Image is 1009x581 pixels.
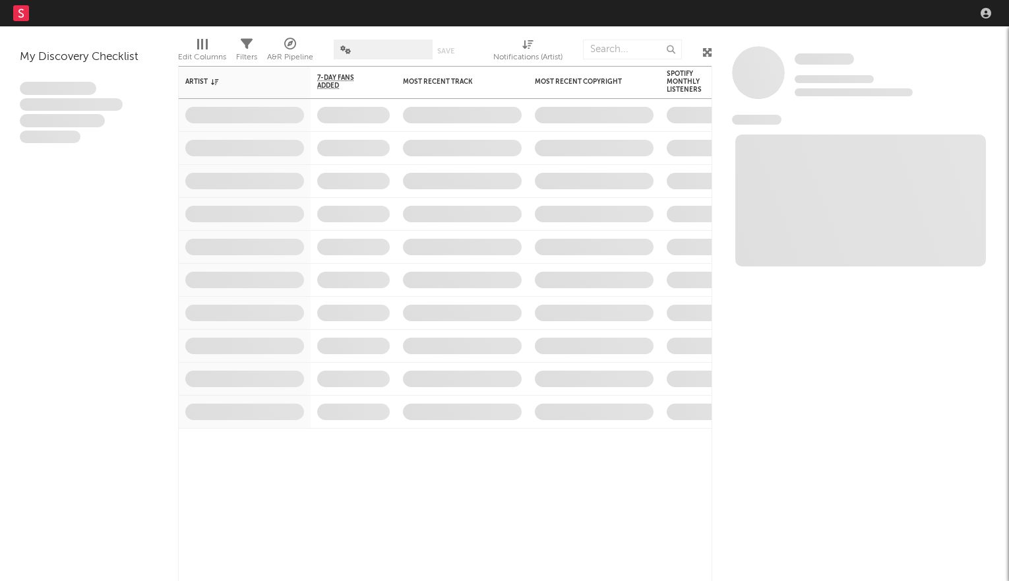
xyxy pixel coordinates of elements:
[795,75,874,83] span: Tracking Since: [DATE]
[20,114,105,127] span: Praesent ac interdum
[178,33,226,71] div: Edit Columns
[795,53,854,65] span: Some Artist
[267,33,313,71] div: A&R Pipeline
[403,78,502,86] div: Most Recent Track
[20,82,96,95] span: Lorem ipsum dolor
[20,98,123,111] span: Integer aliquet in purus et
[20,131,80,144] span: Aliquam viverra
[795,53,854,66] a: Some Artist
[795,88,913,96] span: 0 fans last week
[236,49,257,65] div: Filters
[535,78,634,86] div: Most Recent Copyright
[732,115,781,125] span: News Feed
[493,33,563,71] div: Notifications (Artist)
[236,33,257,71] div: Filters
[437,47,454,55] button: Save
[267,49,313,65] div: A&R Pipeline
[178,49,226,65] div: Edit Columns
[20,49,158,65] div: My Discovery Checklist
[583,40,682,59] input: Search...
[667,70,713,94] div: Spotify Monthly Listeners
[317,74,370,90] span: 7-Day Fans Added
[185,78,284,86] div: Artist
[493,49,563,65] div: Notifications (Artist)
